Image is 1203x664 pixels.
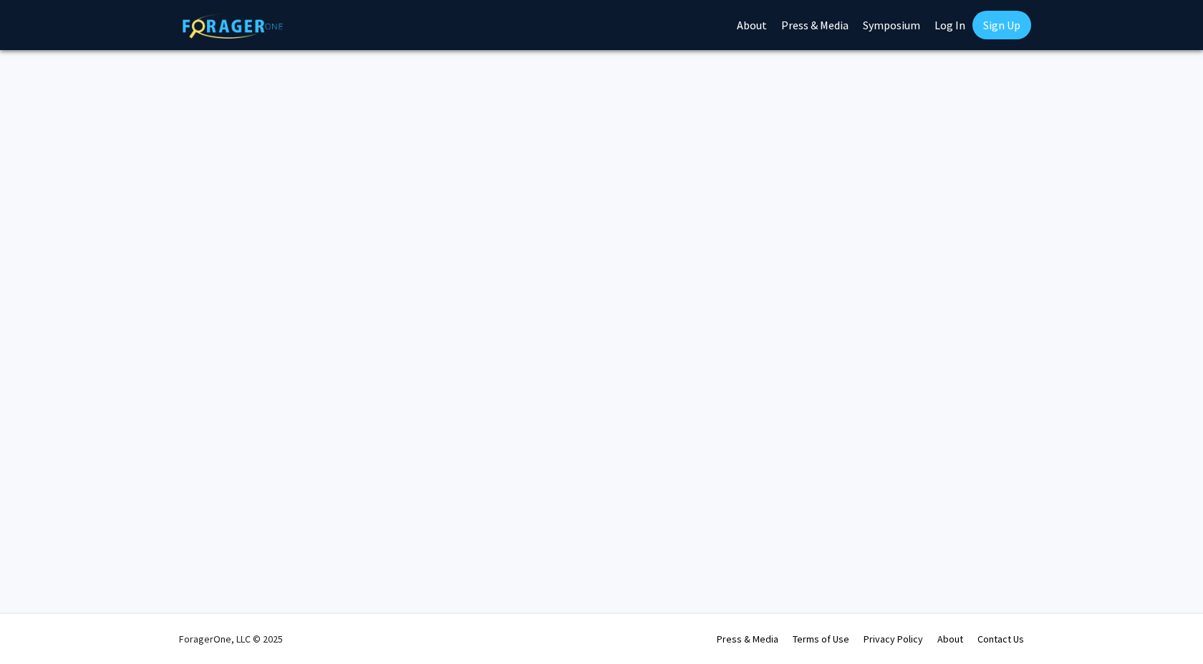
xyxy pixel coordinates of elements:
[793,633,849,645] a: Terms of Use
[183,14,283,39] img: ForagerOne Logo
[937,633,963,645] a: About
[972,11,1031,39] a: Sign Up
[977,633,1024,645] a: Contact Us
[717,633,778,645] a: Press & Media
[864,633,923,645] a: Privacy Policy
[179,614,283,664] div: ForagerOne, LLC © 2025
